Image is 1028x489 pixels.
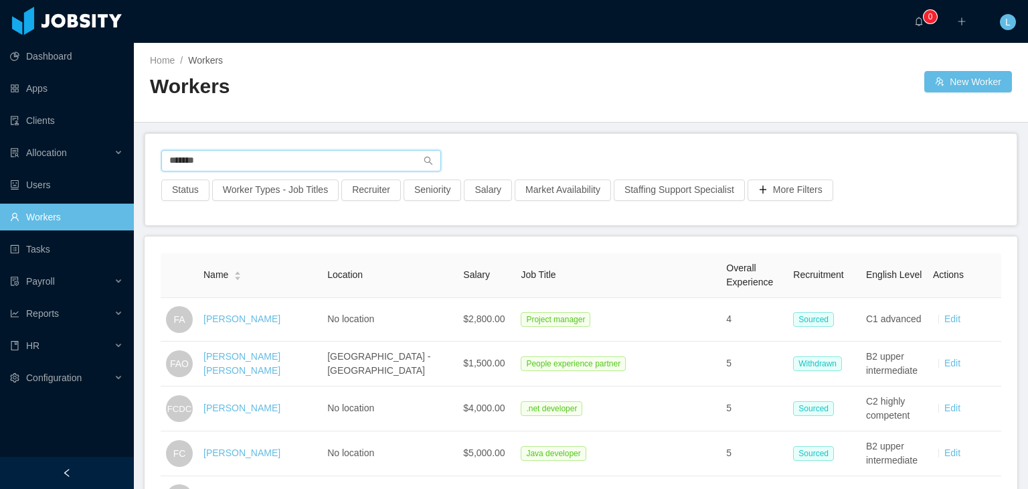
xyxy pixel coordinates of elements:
[10,107,123,134] a: icon: auditClients
[924,71,1012,92] button: icon: usergroup-addNew Worker
[721,298,788,342] td: 4
[861,387,928,431] td: C2 highly competent
[10,43,123,70] a: icon: pie-chartDashboard
[322,298,458,342] td: No location
[463,313,505,324] span: $2,800.00
[861,342,928,387] td: B2 upper intermediate
[521,269,555,280] span: Job Title
[944,313,960,324] a: Edit
[748,180,833,201] button: icon: plusMore Filters
[515,180,611,201] button: Market Availability
[793,313,839,324] a: Sourced
[944,403,960,413] a: Edit
[203,268,228,282] span: Name
[726,263,773,287] span: Overall Experience
[150,55,175,66] a: Home
[933,269,964,280] span: Actions
[721,431,788,476] td: 5
[26,372,82,383] span: Configuration
[957,17,966,26] i: icon: plus
[10,277,19,286] i: icon: file-protect
[404,180,461,201] button: Seniority
[327,269,363,280] span: Location
[521,312,590,327] span: Project manager
[10,309,19,318] i: icon: line-chart
[322,431,458,476] td: No location
[10,236,123,263] a: icon: profileTasks
[26,308,59,319] span: Reports
[203,403,280,413] a: [PERSON_NAME]
[167,396,192,421] span: FCDC
[180,55,183,66] span: /
[203,313,280,324] a: [PERSON_NAME]
[793,447,839,458] a: Sourced
[914,17,924,26] i: icon: bell
[10,75,123,102] a: icon: appstoreApps
[793,312,834,327] span: Sourced
[26,276,55,287] span: Payroll
[463,358,505,368] span: $1,500.00
[463,447,505,458] span: $5,000.00
[463,403,505,413] span: $4,000.00
[10,373,19,382] i: icon: setting
[10,171,123,198] a: icon: robotUsers
[521,356,626,371] span: People experience partner
[463,269,490,280] span: Salary
[234,275,242,279] i: icon: caret-down
[793,356,842,371] span: Withdrawn
[721,387,788,431] td: 5
[721,342,788,387] td: 5
[614,180,745,201] button: Staffing Support Specialist
[793,403,839,413] a: Sourced
[26,340,39,351] span: HR
[234,270,242,274] i: icon: caret-up
[173,306,185,333] span: FA
[793,401,834,416] span: Sourced
[793,269,843,280] span: Recruitment
[464,180,512,201] button: Salary
[10,341,19,350] i: icon: book
[173,440,186,467] span: FC
[212,180,339,201] button: Worker Types - Job Titles
[521,446,586,461] span: Java developer
[861,298,928,342] td: C1 advanced
[203,447,280,458] a: [PERSON_NAME]
[866,269,922,280] span: English Level
[161,180,209,201] button: Status
[944,358,960,368] a: Edit
[424,156,433,165] i: icon: search
[793,446,834,461] span: Sourced
[1005,14,1011,30] span: L
[26,147,67,158] span: Allocation
[793,358,847,368] a: Withdrawn
[944,447,960,458] a: Edit
[861,431,928,476] td: B2 upper intermediate
[341,180,401,201] button: Recruiter
[234,269,242,279] div: Sort
[10,148,19,157] i: icon: solution
[924,10,937,23] sup: 0
[322,342,458,387] td: [GEOGRAPHIC_DATA] - [GEOGRAPHIC_DATA]
[10,204,123,230] a: icon: userWorkers
[322,387,458,431] td: No location
[521,401,582,416] span: .net developer
[150,73,581,100] h2: Workers
[170,350,189,377] span: FAO
[188,55,223,66] span: Workers
[203,351,280,376] a: [PERSON_NAME] [PERSON_NAME]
